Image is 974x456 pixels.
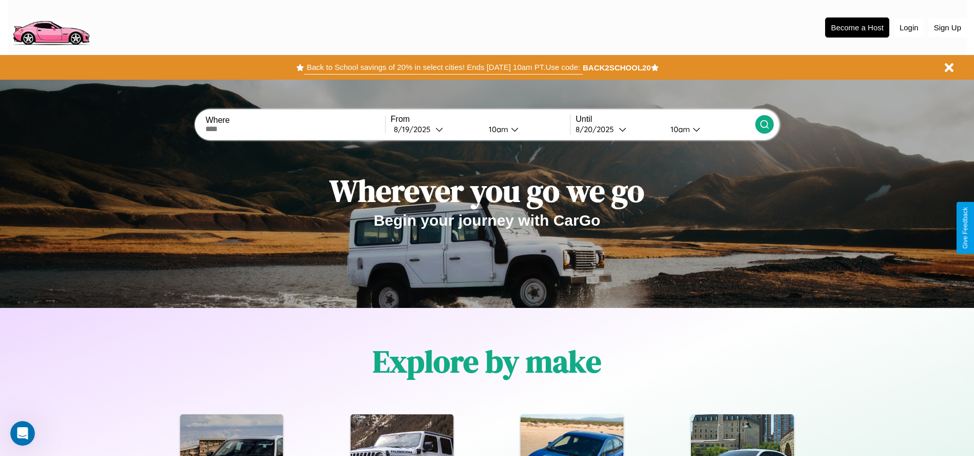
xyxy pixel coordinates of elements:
[576,115,755,124] label: Until
[481,124,570,135] button: 10am
[929,18,966,37] button: Sign Up
[662,124,755,135] button: 10am
[583,63,651,72] b: BACK2SCHOOL20
[665,124,693,134] div: 10am
[576,124,619,134] div: 8 / 20 / 2025
[394,124,435,134] div: 8 / 19 / 2025
[391,124,481,135] button: 8/19/2025
[8,5,94,48] img: logo
[391,115,570,124] label: From
[304,60,582,75] button: Back to School savings of 20% in select cities! Ends [DATE] 10am PT.Use code:
[205,116,385,125] label: Where
[962,207,969,249] div: Give Feedback
[373,340,601,382] h1: Explore by make
[10,421,35,446] iframe: Intercom live chat
[894,18,924,37] button: Login
[484,124,511,134] div: 10am
[825,17,889,38] button: Become a Host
